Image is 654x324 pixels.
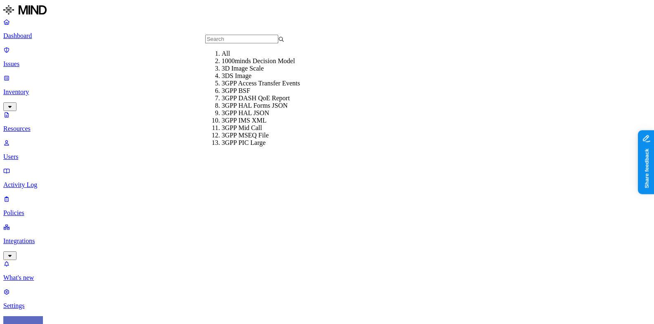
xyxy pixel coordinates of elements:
[222,50,301,57] div: All
[222,124,301,132] div: 3GPP Mid Call
[3,32,651,40] p: Dashboard
[222,72,301,80] div: 3DS Image
[3,181,651,189] p: Activity Log
[3,46,651,68] a: Issues
[3,3,651,18] a: MIND
[222,132,301,139] div: 3GPP MSEQ File
[3,60,651,68] p: Issues
[222,109,301,117] div: 3GPP HAL JSON
[3,274,651,281] p: What's new
[3,302,651,310] p: Settings
[3,209,651,217] p: Policies
[3,18,651,40] a: Dashboard
[222,87,301,95] div: 3GPP BSF
[222,102,301,109] div: 3GPP HAL Forms JSON
[222,139,301,147] div: 3GPP PIC Large
[222,117,301,124] div: 3GPP IMS XML
[222,80,301,87] div: 3GPP Access Transfer Events
[3,237,651,245] p: Integrations
[3,167,651,189] a: Activity Log
[3,111,651,132] a: Resources
[3,125,651,132] p: Resources
[3,223,651,259] a: Integrations
[222,57,301,65] div: 1000minds Decision Model
[3,153,651,161] p: Users
[3,288,651,310] a: Settings
[3,3,47,17] img: MIND
[222,65,301,72] div: 3D Image Scale
[3,260,651,281] a: What's new
[3,139,651,161] a: Users
[222,95,301,102] div: 3GPP DASH QoE Report
[3,88,651,96] p: Inventory
[3,195,651,217] a: Policies
[205,35,278,43] input: Search
[3,74,651,110] a: Inventory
